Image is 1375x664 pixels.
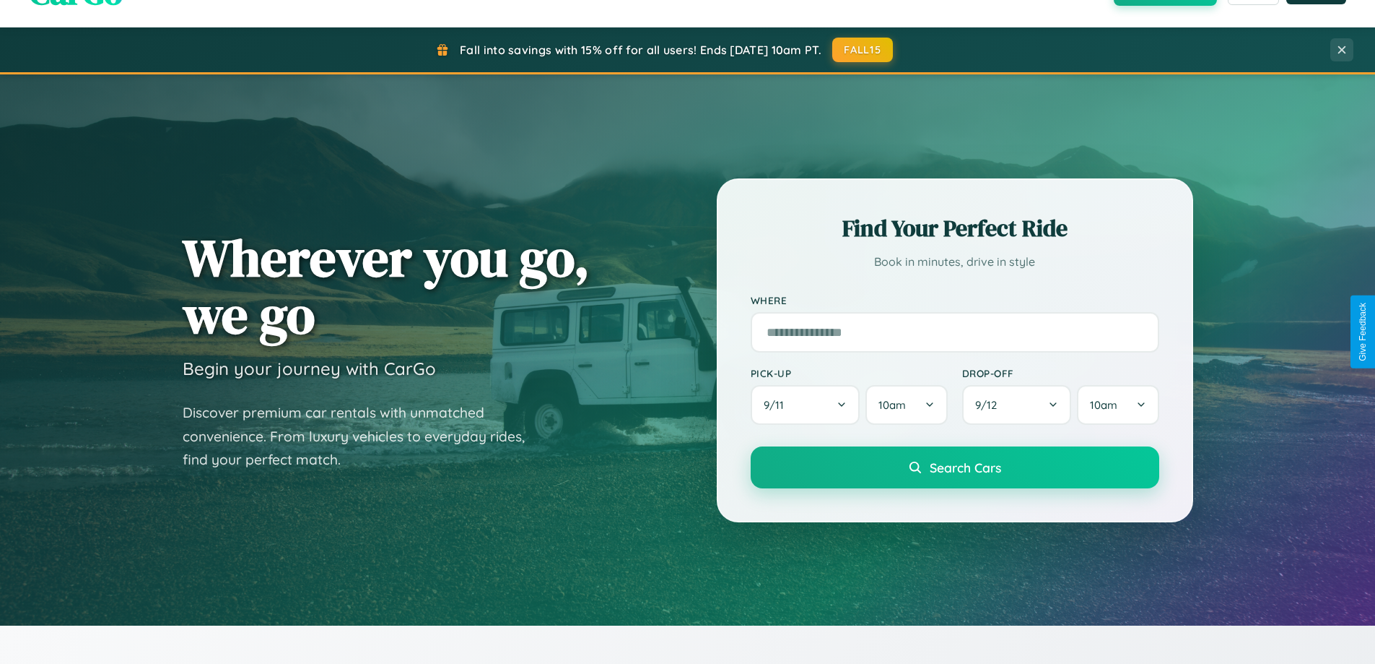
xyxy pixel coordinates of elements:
span: 9 / 12 [975,398,1004,412]
p: Book in minutes, drive in style [751,251,1159,272]
button: 10am [865,385,947,425]
h1: Wherever you go, we go [183,229,590,343]
span: 10am [1090,398,1117,412]
label: Drop-off [962,367,1159,379]
span: Fall into savings with 15% off for all users! Ends [DATE] 10am PT. [460,43,821,57]
span: 10am [878,398,906,412]
button: 9/12 [962,385,1072,425]
div: Give Feedback [1358,303,1368,361]
button: 9/11 [751,385,860,425]
span: 9 / 11 [764,398,791,412]
button: FALL15 [832,38,893,62]
button: Search Cars [751,447,1159,488]
p: Discover premium car rentals with unmatched convenience. From luxury vehicles to everyday rides, ... [183,401,544,472]
span: Search Cars [930,460,1001,475]
h3: Begin your journey with CarGo [183,358,436,379]
label: Where [751,294,1159,306]
button: 10am [1077,385,1158,425]
label: Pick-up [751,367,948,379]
h2: Find Your Perfect Ride [751,212,1159,244]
